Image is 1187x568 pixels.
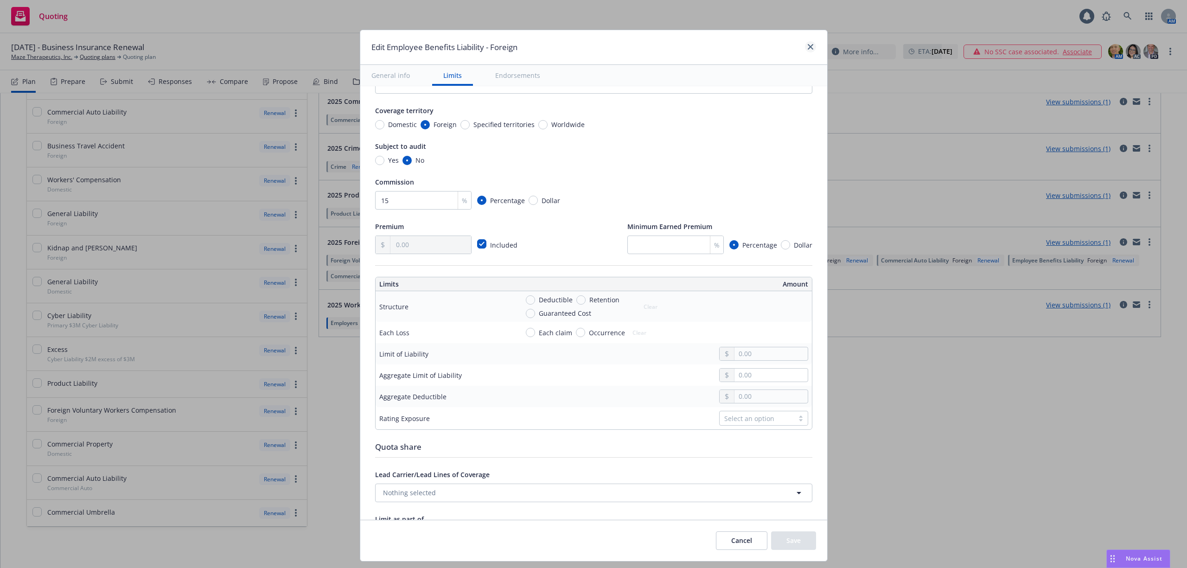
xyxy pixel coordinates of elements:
[379,328,409,338] div: Each Loss
[432,65,473,86] button: Limits
[421,120,430,129] input: Foreign
[375,515,424,523] span: Limit as part of
[805,41,816,52] a: close
[526,295,535,305] input: Deductible
[526,309,535,318] input: Guaranteed Cost
[375,178,414,186] span: Commission
[477,196,486,205] input: Percentage
[375,156,384,165] input: Yes
[415,155,424,165] span: No
[379,349,428,359] div: Limit of Liability
[490,196,525,205] span: Percentage
[375,222,404,231] span: Premium
[375,470,490,479] span: Lead Carrier/Lead Lines of Coverage
[529,196,538,205] input: Dollar
[376,277,550,291] th: Limits
[538,120,548,129] input: Worldwide
[375,120,384,129] input: Domestic
[484,65,551,86] button: Endorsements
[542,196,560,205] span: Dollar
[388,120,417,129] span: Domestic
[460,120,470,129] input: Specified territories
[379,370,462,380] div: Aggregate Limit of Liability
[388,155,399,165] span: Yes
[383,488,436,498] span: Nothing selected
[742,240,777,250] span: Percentage
[375,484,812,502] button: Nothing selected
[379,414,430,423] div: Rating Exposure
[539,308,591,318] span: Guaranteed Cost
[729,240,739,249] input: Percentage
[714,240,720,250] span: %
[375,142,426,151] span: Subject to audit
[627,222,712,231] span: Minimum Earned Premium
[490,241,517,249] span: Included
[724,414,789,423] div: Select an option
[539,295,573,305] span: Deductible
[716,531,767,550] button: Cancel
[371,41,517,53] h1: Edit Employee Benefits Liability - Foreign
[1126,555,1162,562] span: Nova Assist
[598,277,812,291] th: Amount
[375,441,812,453] div: Quota share
[375,106,434,115] span: Coverage territory
[794,240,812,250] span: Dollar
[462,196,467,205] span: %
[473,120,535,129] span: Specified territories
[402,156,412,165] input: No
[390,236,471,254] input: 0.00
[734,390,807,403] input: 0.00
[589,295,619,305] span: Retention
[526,328,535,337] input: Each claim
[734,369,807,382] input: 0.00
[434,120,457,129] span: Foreign
[539,328,572,338] span: Each claim
[589,328,625,338] span: Occurrence
[576,295,586,305] input: Retention
[1107,550,1118,568] div: Drag to move
[379,392,447,402] div: Aggregate Deductible
[781,240,790,249] input: Dollar
[360,65,421,86] button: General info
[734,347,807,360] input: 0.00
[551,120,585,129] span: Worldwide
[576,328,585,337] input: Occurrence
[1106,549,1170,568] button: Nova Assist
[379,302,408,312] div: Structure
